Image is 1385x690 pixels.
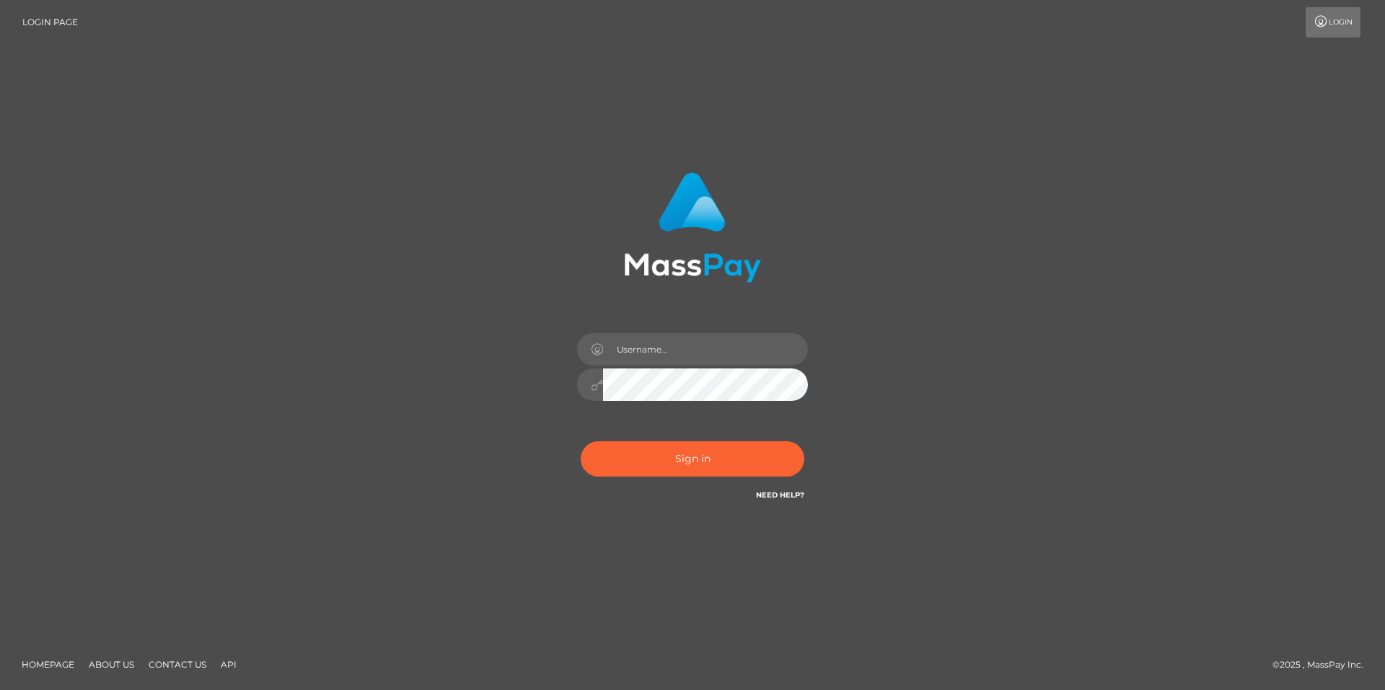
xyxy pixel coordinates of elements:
img: MassPay Login [624,172,761,283]
div: © 2025 , MassPay Inc. [1272,657,1374,673]
a: Homepage [16,653,80,676]
a: Login [1306,7,1360,37]
a: Login Page [22,7,78,37]
input: Username... [603,333,808,366]
a: About Us [83,653,140,676]
button: Sign in [581,441,804,477]
a: Contact Us [143,653,212,676]
a: Need Help? [756,490,804,500]
a: API [215,653,242,676]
